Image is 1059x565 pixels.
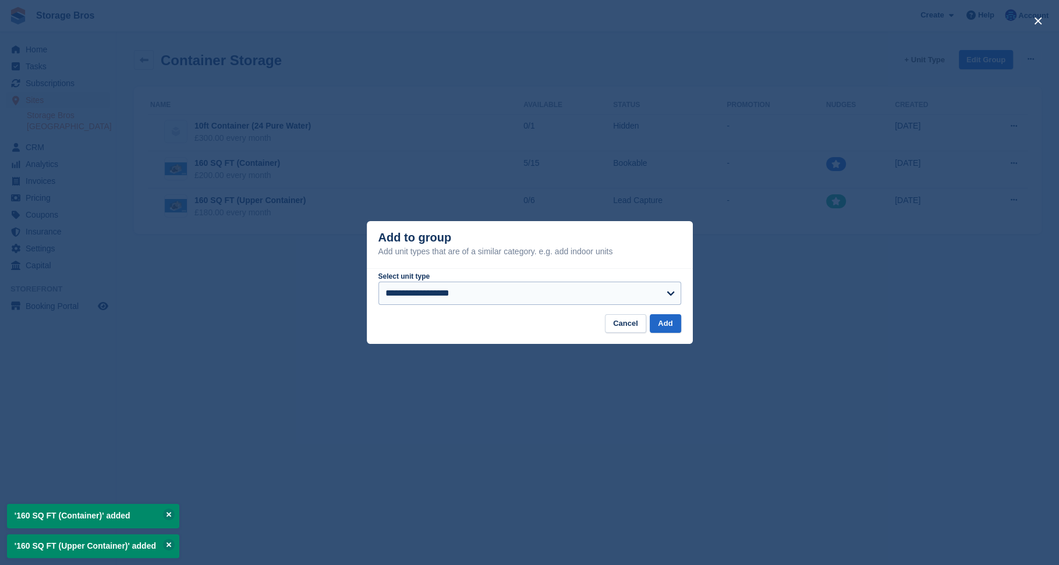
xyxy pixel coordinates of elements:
button: Add [650,314,681,333]
label: Select unit type [378,272,430,280]
button: close [1029,12,1047,30]
div: Add to group [378,231,613,258]
button: Cancel [605,314,646,333]
p: '160 SQ FT (Container)' added [7,504,179,528]
p: '160 SQ FT (Upper Container)' added [7,534,179,558]
div: Add unit types that are of a similar category. e.g. add indoor units [378,244,613,258]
